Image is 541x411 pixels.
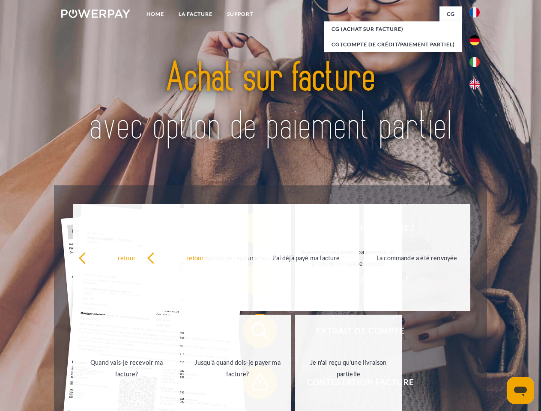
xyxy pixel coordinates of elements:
a: CG [439,6,462,22]
div: J'ai déjà payé ma facture [258,252,354,263]
img: fr [469,7,480,18]
img: it [469,57,480,67]
div: retour [147,252,243,263]
iframe: Bouton de lancement de la fenêtre de messagerie [507,377,534,404]
img: de [469,35,480,45]
a: CG (Compte de crédit/paiement partiel) [324,37,462,52]
a: LA FACTURE [171,6,220,22]
div: Jusqu'à quand dois-je payer ma facture? [189,357,286,380]
img: en [469,79,480,89]
img: logo-powerpay-white.svg [61,9,130,18]
div: Je n'ai reçu qu'une livraison partielle [300,357,397,380]
a: CG (achat sur facture) [324,21,462,37]
div: Quand vais-je recevoir ma facture? [78,357,175,380]
a: Support [220,6,260,22]
div: retour [78,252,175,263]
a: Home [139,6,171,22]
img: title-powerpay_fr.svg [82,41,459,164]
div: La commande a été renvoyée [369,252,465,263]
